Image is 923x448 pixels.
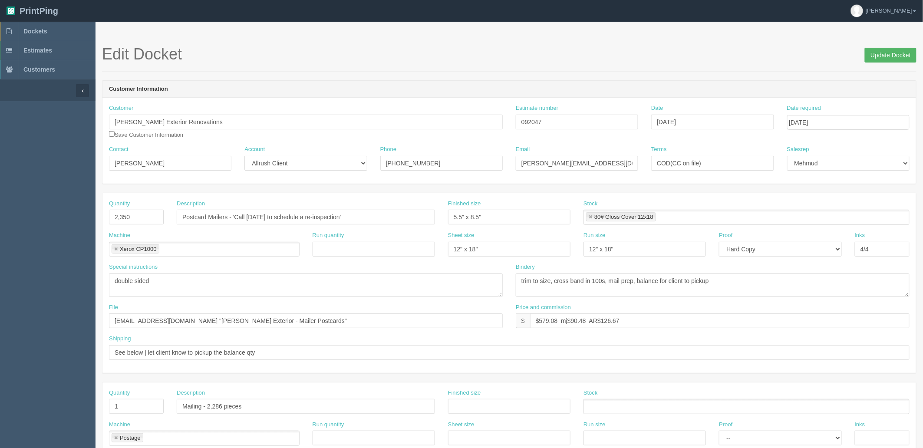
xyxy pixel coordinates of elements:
[516,313,530,328] div: $
[448,389,481,397] label: Finished size
[719,421,732,429] label: Proof
[109,303,118,312] label: File
[594,214,653,220] div: 80# Gloss Cover 12x18
[448,421,475,429] label: Sheet size
[102,81,916,98] header: Customer Information
[109,389,130,397] label: Quantity
[23,28,47,35] span: Dockets
[109,145,129,154] label: Contact
[109,421,130,429] label: Machine
[583,389,598,397] label: Stock
[109,273,503,297] textarea: double sided
[313,231,344,240] label: Run quantity
[583,200,598,208] label: Stock
[448,200,481,208] label: Finished size
[787,145,809,154] label: Salesrep
[516,273,910,297] textarea: trim to size, cross band in 100s, mail prep, balance for client to pickup
[787,104,821,112] label: Date required
[516,263,535,271] label: Bindery
[583,421,606,429] label: Run size
[23,47,52,54] span: Estimates
[177,200,205,208] label: Description
[313,421,344,429] label: Run quantity
[380,145,397,154] label: Phone
[109,115,503,129] input: Enter customer name
[109,335,131,343] label: Shipping
[851,5,863,17] img: avatar_default-7531ab5dedf162e01f1e0bb0964e6a185e93c5c22dfe317fb01d7f8cd2b1632c.jpg
[244,145,265,154] label: Account
[109,104,133,112] label: Customer
[177,389,205,397] label: Description
[102,46,916,63] h1: Edit Docket
[120,246,157,252] div: Xerox CP1000
[516,104,558,112] label: Estimate number
[7,7,15,15] img: logo-3e63b451c926e2ac314895c53de4908e5d424f24456219fb08d385ab2e579770.png
[651,104,663,112] label: Date
[120,435,141,441] div: Postage
[448,231,475,240] label: Sheet size
[109,231,130,240] label: Machine
[109,104,503,139] div: Save Customer Information
[583,231,606,240] label: Run size
[516,145,530,154] label: Email
[865,48,916,63] input: Update Docket
[109,263,158,271] label: Special instructions
[516,303,571,312] label: Price and commission
[855,421,865,429] label: Inks
[109,200,130,208] label: Quantity
[855,231,865,240] label: Inks
[23,66,55,73] span: Customers
[719,231,732,240] label: Proof
[651,145,666,154] label: Terms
